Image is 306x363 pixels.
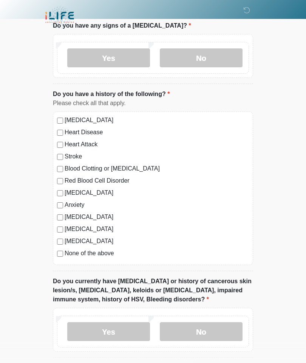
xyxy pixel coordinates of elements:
[57,251,63,257] input: None of the above
[57,202,63,208] input: Anxiety
[65,188,249,197] label: [MEDICAL_DATA]
[67,48,150,67] label: Yes
[53,90,170,99] label: Do you have a history of the following?
[57,166,63,172] input: Blood Clotting or [MEDICAL_DATA]
[65,200,249,209] label: Anxiety
[57,239,63,245] input: [MEDICAL_DATA]
[65,237,249,246] label: [MEDICAL_DATA]
[67,322,150,341] label: Yes
[57,154,63,160] input: Stroke
[53,99,253,108] div: Please check all that apply.
[57,118,63,124] input: [MEDICAL_DATA]
[57,214,63,220] input: [MEDICAL_DATA]
[65,128,249,137] label: Heart Disease
[57,178,63,184] input: Red Blood Cell Disorder
[57,190,63,196] input: [MEDICAL_DATA]
[65,152,249,161] label: Stroke
[65,116,249,125] label: [MEDICAL_DATA]
[160,48,243,67] label: No
[65,213,249,222] label: [MEDICAL_DATA]
[57,226,63,233] input: [MEDICAL_DATA]
[53,277,253,304] label: Do you currently have [MEDICAL_DATA] or history of cancerous skin lesion/s, [MEDICAL_DATA], keloi...
[45,6,74,29] img: iLIFE Anti-Aging Center Logo
[57,130,63,136] input: Heart Disease
[160,322,243,341] label: No
[65,140,249,149] label: Heart Attack
[65,249,249,258] label: None of the above
[65,164,249,173] label: Blood Clotting or [MEDICAL_DATA]
[65,225,249,234] label: [MEDICAL_DATA]
[57,142,63,148] input: Heart Attack
[65,176,249,185] label: Red Blood Cell Disorder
